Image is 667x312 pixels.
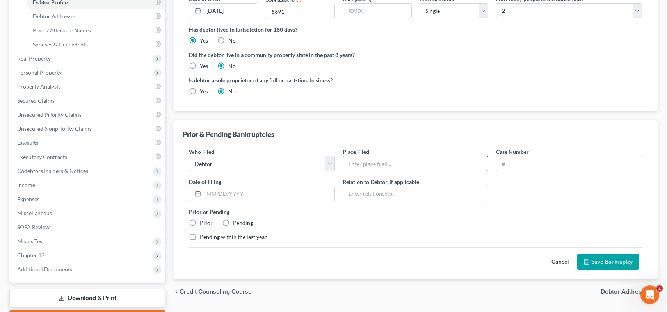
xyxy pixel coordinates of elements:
span: Who Filed [189,148,214,155]
label: Prior [200,219,213,227]
a: Unsecured Nonpriority Claims [11,122,165,136]
label: Prior or Pending [189,208,642,216]
span: Miscellaneous [17,210,52,216]
div: Prior & Pending Bankruptcies [183,130,274,139]
a: Spouses & Dependents [27,37,165,52]
span: Personal Property [17,69,62,76]
span: Date of Filing [189,178,221,185]
span: Income [17,182,35,188]
span: Credit Counseling Course [180,289,252,295]
i: chevron_left [173,289,180,295]
span: Property Analysis [17,83,60,90]
label: Has debtor lived in jurisdiction for 180 days? [189,25,642,34]
label: Pending [233,219,253,227]
span: SOFA Review [17,224,50,230]
span: Chapter 13 [17,252,44,259]
input: XXXX [343,4,411,18]
span: Executory Contracts [17,153,67,160]
span: Unsecured Priority Claims [17,111,82,118]
a: Property Analysis [11,80,165,94]
label: Yes [200,37,208,45]
input: XXXX [266,4,334,19]
span: Means Test [17,238,44,244]
a: Executory Contracts [11,150,165,164]
button: chevron_left Credit Counseling Course [173,289,252,295]
span: Prior / Alternate Names [33,27,91,34]
label: Is debtor a sole proprietor of any full or part-time business? [189,76,411,84]
a: Secured Claims [11,94,165,108]
input: Enter place filed... [343,156,488,171]
span: Secured Claims [17,97,55,104]
a: Prior / Alternate Names [27,23,165,37]
label: Case Number [496,148,529,156]
label: Yes [200,87,208,95]
label: No [228,37,236,45]
label: Yes [200,62,208,70]
button: Debtor Addresses chevron_right [601,289,658,295]
input: MM/DD/YYYY [204,186,334,201]
span: Unsecured Nonpriority Claims [17,125,92,132]
span: 1 [656,285,663,292]
span: Lawsuits [17,139,38,146]
label: No [228,62,236,70]
iframe: Intercom live chat [640,285,659,304]
input: MM/DD/YYYY [204,4,258,18]
a: Download & Print [9,289,165,307]
span: Debtor Addresses [33,13,76,20]
label: Relation to Debtor, if applicable [343,178,419,186]
input: Enter relationship... [343,186,488,201]
button: Cancel [543,254,577,270]
span: Additional Documents [17,266,72,273]
span: Place Filed [343,148,369,155]
a: SOFA Review [11,220,165,234]
span: Codebtors Insiders & Notices [17,168,88,174]
label: Pending within the last year [200,233,267,241]
span: Debtor Addresses [601,289,651,295]
a: Lawsuits [11,136,165,150]
a: Unsecured Priority Claims [11,108,165,122]
span: Real Property [17,55,51,62]
button: Save Bankruptcy [577,254,639,270]
label: Did the debtor live in a community property state in the past 8 years? [189,51,642,59]
span: Expenses [17,196,39,202]
a: Debtor Addresses [27,9,165,23]
label: No [228,87,236,95]
input: # [496,156,642,171]
span: Spouses & Dependents [33,41,88,48]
